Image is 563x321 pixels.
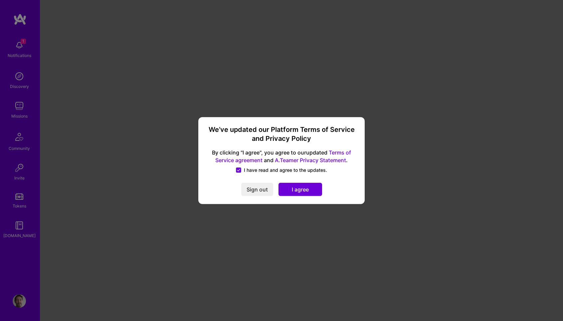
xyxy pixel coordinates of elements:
[244,166,327,173] span: I have read and agree to the updates.
[206,149,357,164] span: By clicking "I agree", you agree to our updated and .
[215,149,351,163] a: Terms of Service agreement
[241,182,273,196] button: Sign out
[279,182,322,196] button: I agree
[275,157,346,163] a: A.Teamer Privacy Statement
[206,125,357,144] h3: We’ve updated our Platform Terms of Service and Privacy Policy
